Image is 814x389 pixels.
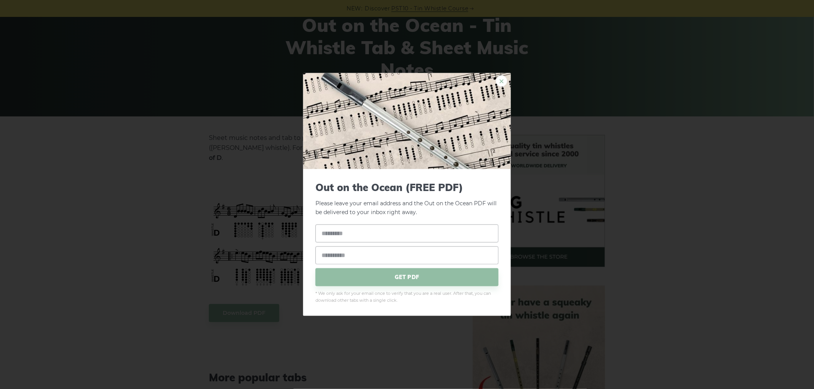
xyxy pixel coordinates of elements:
a: × [496,75,507,87]
span: GET PDF [315,268,499,286]
img: Tin Whistle Tab Preview [303,73,511,169]
span: Out on the Ocean (FREE PDF) [315,181,499,193]
span: * We only ask for your email once to verify that you are a real user. After that, you can downloa... [315,290,499,304]
p: Please leave your email address and the Out on the Ocean PDF will be delivered to your inbox righ... [315,181,499,217]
